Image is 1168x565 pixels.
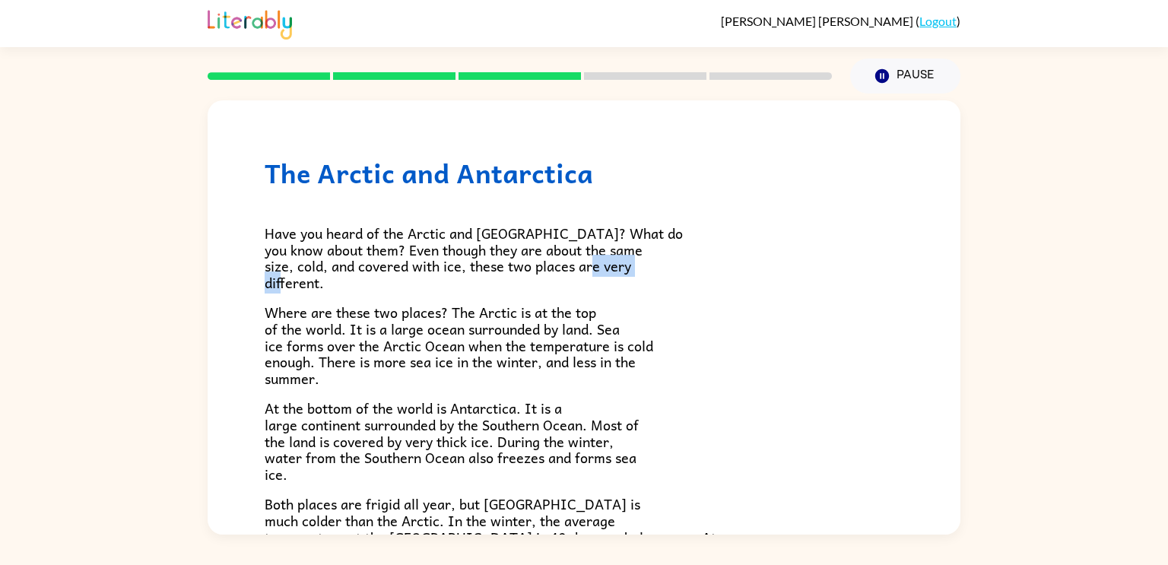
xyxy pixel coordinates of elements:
[265,157,903,189] h1: The Arctic and Antarctica
[721,14,960,28] div: ( )
[265,222,683,294] span: Have you heard of the Arctic and [GEOGRAPHIC_DATA]? What do you know about them? Even though they...
[721,14,916,28] span: [PERSON_NAME] [PERSON_NAME]
[265,301,653,389] span: Where are these two places? The Arctic is at the top of the world. It is a large ocean surrounded...
[850,59,960,94] button: Pause
[265,397,639,484] span: At the bottom of the world is Antarctica. It is a large continent surrounded by the Southern Ocea...
[919,14,957,28] a: Logout
[208,6,292,40] img: Literably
